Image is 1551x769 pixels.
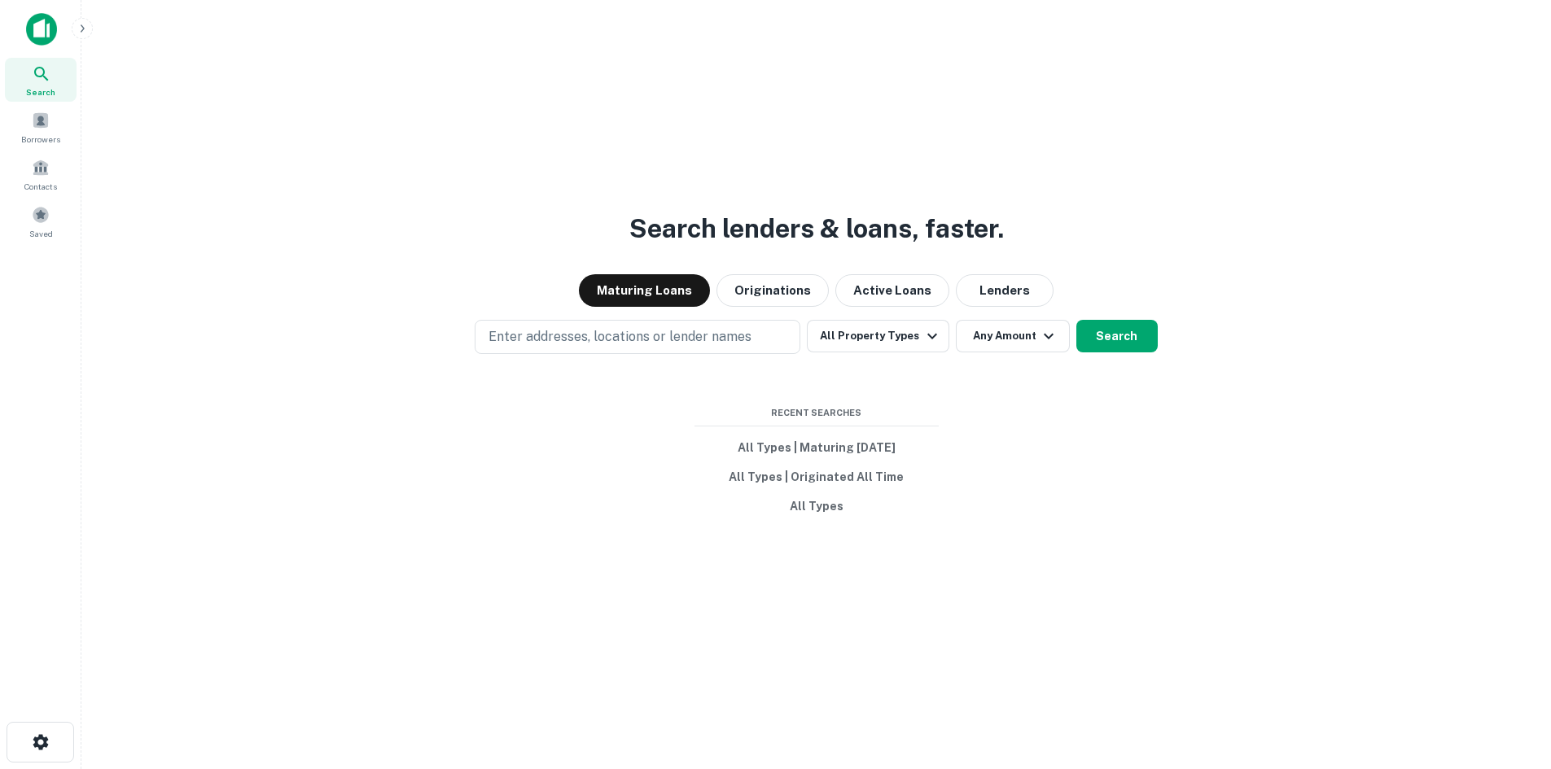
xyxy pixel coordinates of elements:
[26,85,55,98] span: Search
[579,274,710,307] button: Maturing Loans
[694,462,939,492] button: All Types | Originated All Time
[5,58,77,102] a: Search
[24,180,57,193] span: Contacts
[694,492,939,521] button: All Types
[694,406,939,420] span: Recent Searches
[1470,639,1551,717] iframe: Chat Widget
[629,209,1004,248] h3: Search lenders & loans, faster.
[956,274,1054,307] button: Lenders
[29,227,53,240] span: Saved
[835,274,949,307] button: Active Loans
[26,13,57,46] img: capitalize-icon.png
[694,433,939,462] button: All Types | Maturing [DATE]
[5,152,77,196] a: Contacts
[5,199,77,243] a: Saved
[489,327,751,347] p: Enter addresses, locations or lender names
[807,320,949,352] button: All Property Types
[1076,320,1158,352] button: Search
[956,320,1070,352] button: Any Amount
[475,320,800,354] button: Enter addresses, locations or lender names
[21,133,60,146] span: Borrowers
[716,274,829,307] button: Originations
[5,105,77,149] a: Borrowers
